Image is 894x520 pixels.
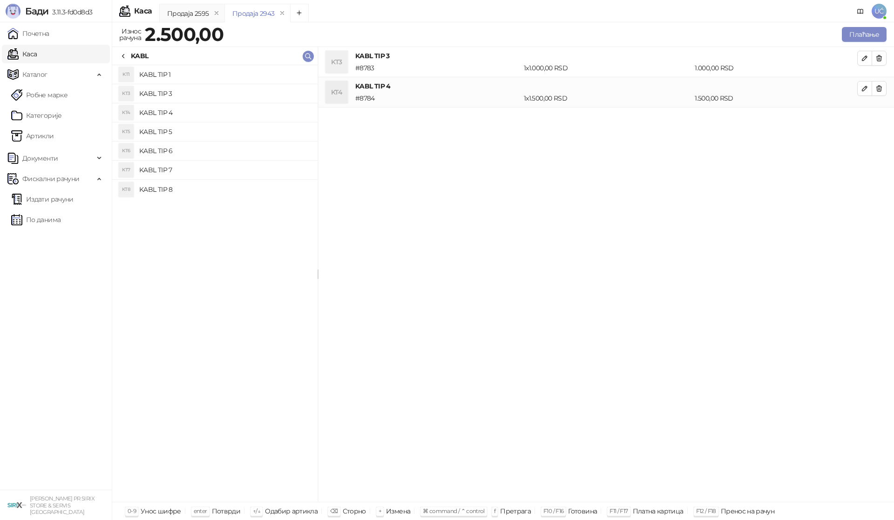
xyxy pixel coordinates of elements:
[134,7,152,15] div: Каса
[139,182,310,197] h4: KABL TIP 8
[11,190,74,209] a: Издати рачуни
[610,507,628,514] span: F11 / F17
[119,105,134,120] div: KT4
[265,505,318,517] div: Одабир артикла
[11,106,62,125] a: Категорије
[139,86,310,101] h4: KABL TIP 3
[253,507,260,514] span: ↑/↓
[500,505,531,517] div: Претрага
[696,507,716,514] span: F12 / F18
[7,496,26,514] img: 64x64-companyLogo-cb9a1907-c9b0-4601-bb5e-5084e694c383.png
[325,51,348,73] div: KT3
[212,505,241,517] div: Потврди
[330,507,338,514] span: ⌫
[853,4,868,19] a: Документација
[379,507,381,514] span: +
[128,507,136,514] span: 0-9
[131,51,148,61] div: KABL
[7,24,49,43] a: Почетна
[353,63,522,73] div: # 8783
[117,25,143,44] div: Износ рачуна
[522,93,693,103] div: 1 x 1.500,00 RSD
[119,162,134,177] div: KT7
[232,8,274,19] div: Продаја 2943
[276,9,288,17] button: remove
[139,67,310,82] h4: KABL TIP 1
[386,505,410,517] div: Измена
[141,505,181,517] div: Унос шифре
[7,45,37,63] a: Каса
[11,127,54,145] a: ArtikliАртикли
[11,86,68,104] a: Робне марке
[119,67,134,82] div: KT1
[139,143,310,158] h4: KABL TIP 6
[872,4,887,19] span: UĆ
[522,63,693,73] div: 1 x 1.000,00 RSD
[139,124,310,139] h4: KABL TIP 5
[290,4,309,22] button: Add tab
[145,23,223,46] strong: 2.500,00
[355,51,857,61] h4: KABL TIP 3
[633,505,684,517] div: Платна картица
[721,505,774,517] div: Пренос на рачун
[693,63,859,73] div: 1.000,00 RSD
[494,507,495,514] span: f
[119,182,134,197] div: KT8
[25,6,48,17] span: Бади
[119,143,134,158] div: KT6
[693,93,859,103] div: 1.500,00 RSD
[11,210,61,229] a: По данима
[210,9,223,17] button: remove
[119,124,134,139] div: KT5
[167,8,209,19] div: Продаја 2595
[842,27,887,42] button: Плаћање
[22,65,47,84] span: Каталог
[119,86,134,101] div: KT3
[423,507,485,514] span: ⌘ command / ⌃ control
[353,93,522,103] div: # 8784
[22,169,79,188] span: Фискални рачуни
[139,162,310,177] h4: KABL TIP 7
[343,505,366,517] div: Сторно
[194,507,207,514] span: enter
[48,8,92,16] span: 3.11.3-fd0d8d3
[6,4,20,19] img: Logo
[112,65,318,502] div: grid
[325,81,348,103] div: KT4
[355,81,857,91] h4: KABL TIP 4
[543,507,563,514] span: F10 / F16
[22,149,58,168] span: Документи
[568,505,597,517] div: Готовина
[30,495,95,515] small: [PERSON_NAME] PR SIRIX STORE & SERVIS [GEOGRAPHIC_DATA]
[139,105,310,120] h4: KABL TIP 4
